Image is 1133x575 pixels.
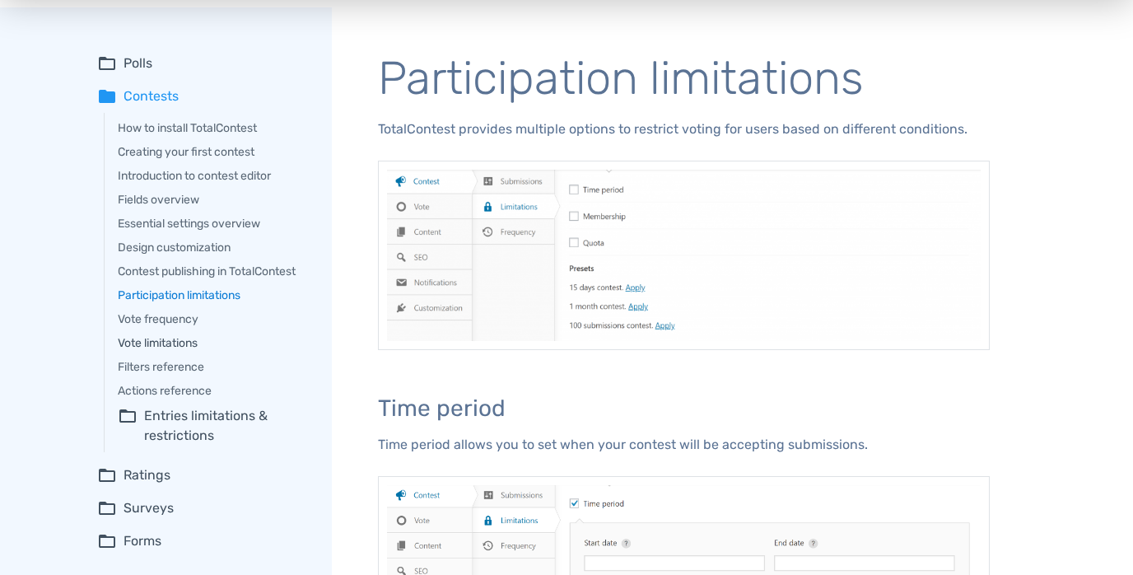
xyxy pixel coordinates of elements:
h1: Participation limitations [378,54,990,105]
a: Filters reference [118,358,309,376]
h3: Time period [378,396,990,422]
a: Essential settings overview [118,215,309,232]
summary: folder_openForms [97,531,309,551]
summary: folder_openRatings [97,465,309,485]
a: Participation limitations [118,287,309,304]
span: folder_open [97,498,117,518]
a: How to install TotalContest [118,119,309,137]
p: Time period allows you to set when your contest will be accepting submissions. [378,433,990,456]
summary: folderContests [97,86,309,106]
summary: folder_openSurveys [97,498,309,518]
a: Introduction to contest editor [118,167,309,185]
summary: folder_openPolls [97,54,309,73]
a: Creating your first contest [118,143,309,161]
span: folder_open [97,465,117,485]
a: Actions reference [118,382,309,400]
a: Design customization [118,239,309,256]
summary: folder_openEntries limitations & restrictions [118,406,309,446]
span: folder_open [97,531,117,551]
a: Vote frequency [118,311,309,328]
img: Participation limitations [378,161,990,350]
a: Fields overview [118,191,309,208]
span: folder_open [97,54,117,73]
a: Vote limitations [118,334,309,352]
span: folder_open [118,406,138,446]
a: Contest publishing in TotalContest [118,263,309,280]
p: TotalContest provides multiple options to restrict voting for users based on different conditions. [378,118,990,141]
span: folder [97,86,117,106]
